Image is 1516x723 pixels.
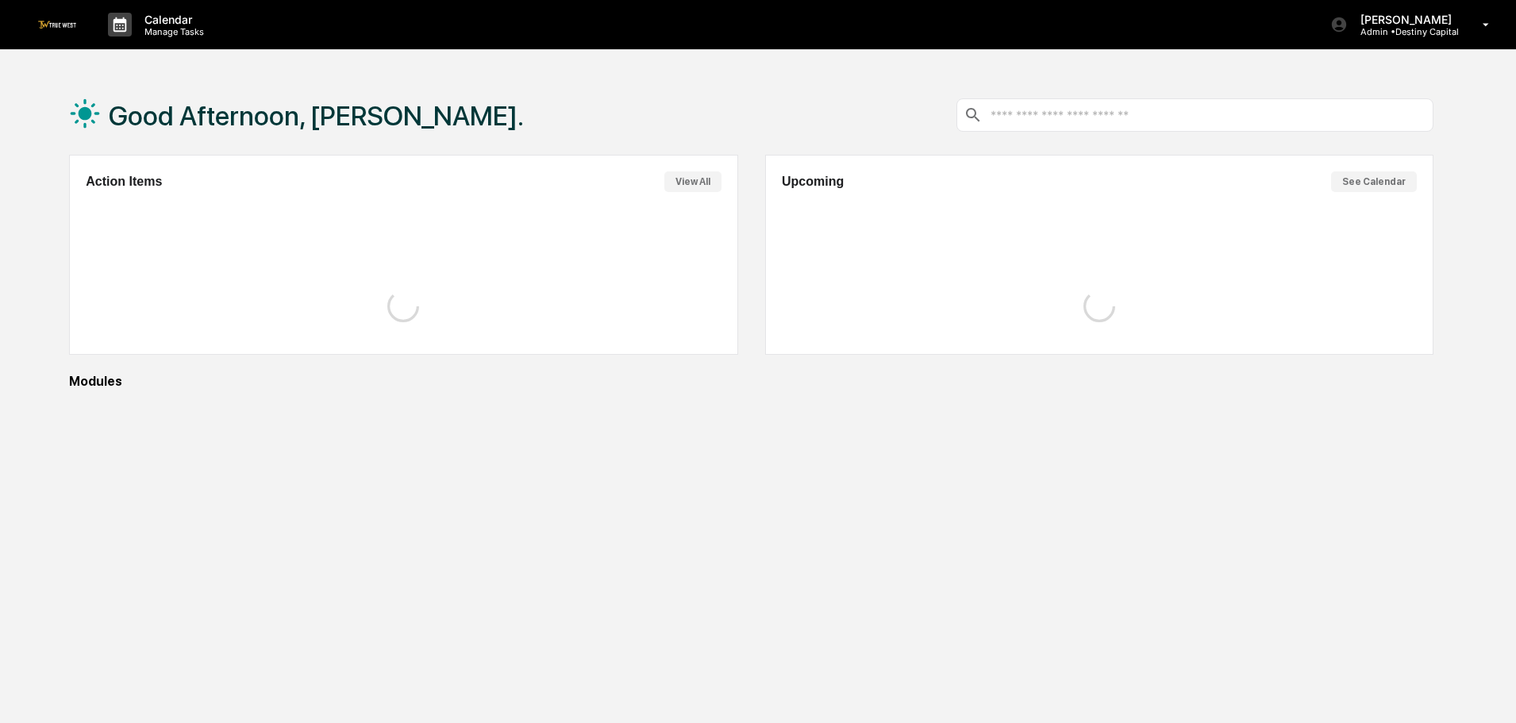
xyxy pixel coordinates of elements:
[664,171,721,192] button: View All
[1331,171,1417,192] button: See Calendar
[109,100,524,132] h1: Good Afternoon, [PERSON_NAME].
[782,175,844,189] h2: Upcoming
[132,13,212,26] p: Calendar
[38,21,76,28] img: logo
[132,26,212,37] p: Manage Tasks
[1348,13,1460,26] p: [PERSON_NAME]
[86,175,162,189] h2: Action Items
[1348,26,1460,37] p: Admin • Destiny Capital
[69,374,1433,389] div: Modules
